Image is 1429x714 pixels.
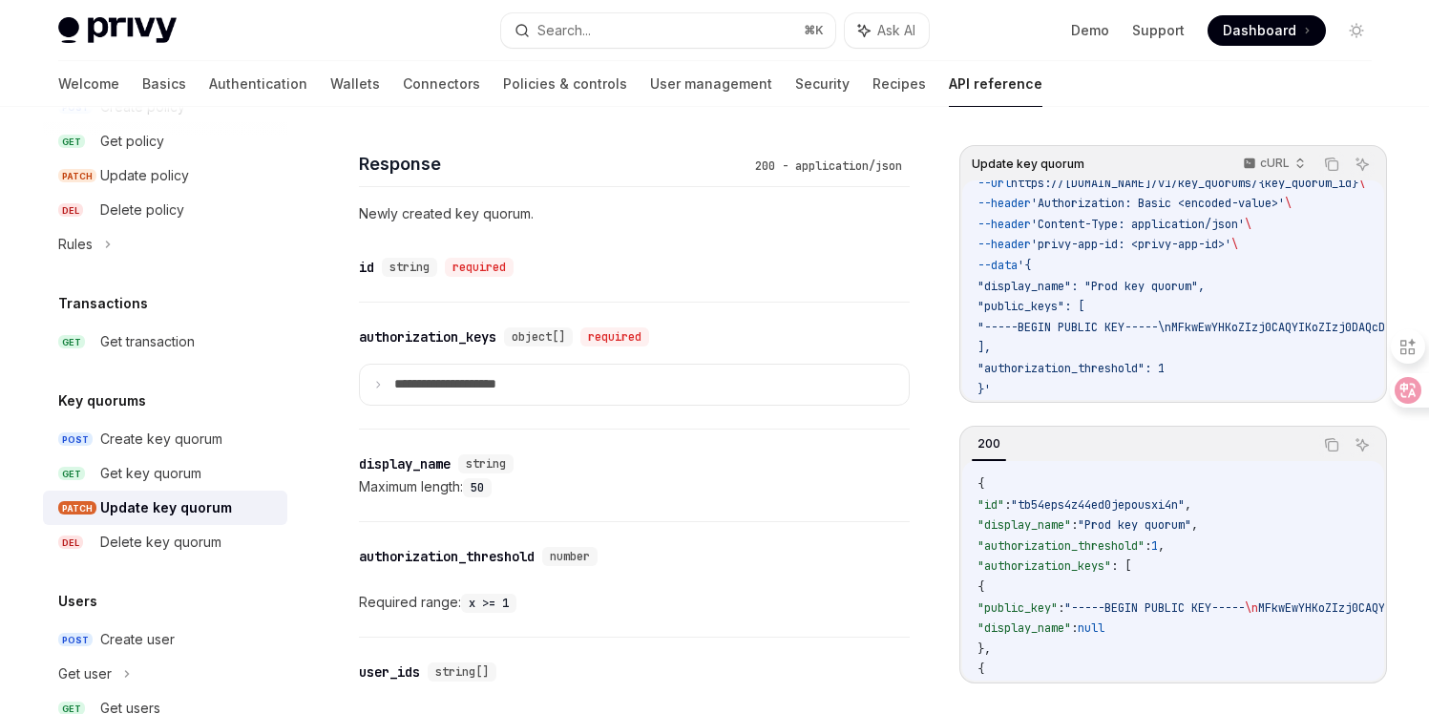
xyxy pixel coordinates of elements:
[1191,517,1198,533] span: ,
[359,591,910,614] div: Required range:
[1341,15,1372,46] button: Toggle dark mode
[100,164,189,187] div: Update policy
[43,622,287,657] a: POSTCreate user
[1232,148,1313,180] button: cURL
[1031,196,1285,211] span: 'Authorization: Basic <encoded-value>'
[977,382,991,397] span: }'
[58,389,146,412] h5: Key quorums
[58,467,85,481] span: GET
[58,662,112,685] div: Get user
[1245,600,1258,616] span: \n
[1358,176,1365,191] span: \
[1145,538,1151,554] span: :
[1111,558,1131,574] span: : [
[1158,538,1165,554] span: ,
[1031,237,1231,252] span: 'privy-app-id: <privy-app-id>'
[100,462,201,485] div: Get key quorum
[1350,152,1375,177] button: Ask AI
[845,13,929,48] button: Ask AI
[977,558,1111,574] span: "authorization_keys"
[795,61,850,107] a: Security
[359,202,910,225] p: Newly created key quorum.
[537,19,591,42] div: Search...
[1151,538,1158,554] span: 1
[359,327,496,346] div: authorization_keys
[977,340,991,355] span: ],
[1071,517,1078,533] span: :
[58,233,93,256] div: Rules
[1245,217,1251,232] span: \
[977,196,1031,211] span: --header
[58,335,85,349] span: GET
[58,590,97,613] h5: Users
[1231,237,1238,252] span: \
[1018,258,1031,273] span: '{
[1223,21,1296,40] span: Dashboard
[1071,21,1109,40] a: Demo
[977,361,1165,376] span: "authorization_threshold": 1
[1132,21,1185,40] a: Support
[972,432,1006,455] div: 200
[58,17,177,44] img: light logo
[949,61,1042,107] a: API reference
[1031,217,1245,232] span: 'Content-Type: application/json'
[977,600,1058,616] span: "public_key"
[359,258,374,277] div: id
[58,169,96,183] span: PATCH
[43,491,287,525] a: PATCHUpdate key quorum
[359,475,910,498] div: Maximum length:
[1208,15,1326,46] a: Dashboard
[1011,497,1185,513] span: "tb54eps4z44ed0jepousxi4n"
[58,432,93,447] span: POST
[43,525,287,559] a: DELDelete key quorum
[1064,600,1245,616] span: "-----BEGIN PUBLIC KEY-----
[445,258,514,277] div: required
[977,661,984,677] span: {
[100,496,232,519] div: Update key quorum
[550,549,590,564] span: number
[1185,497,1191,513] span: ,
[1071,620,1078,636] span: :
[58,135,85,149] span: GET
[58,292,148,315] h5: Transactions
[43,124,287,158] a: GETGet policy
[100,428,222,451] div: Create key quorum
[501,13,835,48] button: Search...⌘K
[1319,432,1344,457] button: Copy the contents from the code block
[100,330,195,353] div: Get transaction
[977,476,984,492] span: {
[1078,620,1104,636] span: null
[1004,497,1011,513] span: :
[100,531,221,554] div: Delete key quorum
[977,579,984,595] span: {
[43,158,287,193] a: PATCHUpdate policy
[43,325,287,359] a: GETGet transaction
[359,547,535,566] div: authorization_threshold
[466,456,506,472] span: string
[100,199,184,221] div: Delete policy
[100,130,164,153] div: Get policy
[977,237,1031,252] span: --header
[1350,432,1375,457] button: Ask AI
[330,61,380,107] a: Wallets
[142,61,186,107] a: Basics
[503,61,627,107] a: Policies & controls
[977,497,1004,513] span: "id"
[359,662,420,682] div: user_ids
[977,299,1084,314] span: "public_keys": [
[977,217,1031,232] span: --header
[209,61,307,107] a: Authentication
[58,633,93,647] span: POST
[972,157,1084,172] span: Update key quorum
[1011,176,1358,191] span: https://[DOMAIN_NAME]/v1/key_quorums/{key_quorum_id}
[1058,600,1064,616] span: :
[43,193,287,227] a: DELDelete policy
[1260,156,1290,171] p: cURL
[977,258,1018,273] span: --data
[58,501,96,515] span: PATCH
[403,61,480,107] a: Connectors
[580,327,649,346] div: required
[804,23,824,38] span: ⌘ K
[1319,152,1344,177] button: Copy the contents from the code block
[1285,196,1292,211] span: \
